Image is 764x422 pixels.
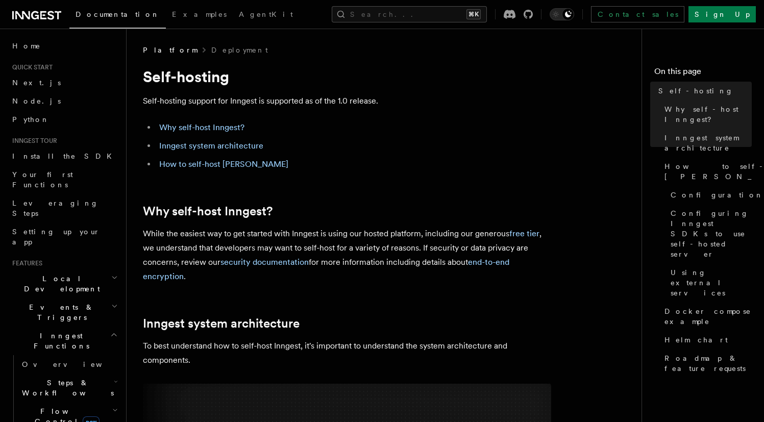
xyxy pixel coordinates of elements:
[12,79,61,87] span: Next.js
[12,170,73,189] span: Your first Functions
[8,327,120,355] button: Inngest Functions
[8,110,120,129] a: Python
[159,141,263,151] a: Inngest system architecture
[8,165,120,194] a: Your first Functions
[8,73,120,92] a: Next.js
[8,331,110,351] span: Inngest Functions
[8,137,57,145] span: Inngest tour
[667,263,752,302] a: Using external services
[8,269,120,298] button: Local Development
[69,3,166,29] a: Documentation
[8,302,111,322] span: Events & Triggers
[143,94,551,108] p: Self-hosting support for Inngest is supported as of the 1.0 release.
[658,86,733,96] span: Self-hosting
[550,8,574,20] button: Toggle dark mode
[143,45,197,55] span: Platform
[591,6,684,22] a: Contact sales
[8,259,42,267] span: Features
[12,115,50,123] span: Python
[660,349,752,378] a: Roadmap & feature requests
[159,159,288,169] a: How to self-host [PERSON_NAME]
[664,353,752,374] span: Roadmap & feature requests
[8,222,120,251] a: Setting up your app
[12,97,61,105] span: Node.js
[18,374,120,402] button: Steps & Workflows
[12,228,100,246] span: Setting up your app
[12,199,98,217] span: Leveraging Steps
[143,316,300,331] a: Inngest system architecture
[143,204,273,218] a: Why self-host Inngest?
[8,92,120,110] a: Node.js
[671,190,763,200] span: Configuration
[466,9,481,19] kbd: ⌘K
[143,67,551,86] h1: Self-hosting
[8,147,120,165] a: Install the SDK
[654,82,752,100] a: Self-hosting
[8,63,53,71] span: Quick start
[22,360,127,368] span: Overview
[143,227,551,284] p: While the easiest way to get started with Inngest is using our hosted platform, including our gen...
[8,194,120,222] a: Leveraging Steps
[688,6,756,22] a: Sign Up
[660,129,752,157] a: Inngest system architecture
[671,267,752,298] span: Using external services
[664,104,752,125] span: Why self-host Inngest?
[509,229,539,238] a: free tier
[12,41,41,51] span: Home
[664,335,728,345] span: Helm chart
[18,355,120,374] a: Overview
[654,65,752,82] h4: On this page
[143,339,551,367] p: To best understand how to self-host Inngest, it's important to understand the system architecture...
[332,6,487,22] button: Search...⌘K
[8,298,120,327] button: Events & Triggers
[664,306,752,327] span: Docker compose example
[660,157,752,186] a: How to self-host [PERSON_NAME]
[12,152,118,160] span: Install the SDK
[660,331,752,349] a: Helm chart
[664,133,752,153] span: Inngest system architecture
[667,204,752,263] a: Configuring Inngest SDKs to use self-hosted server
[159,122,244,132] a: Why self-host Inngest?
[8,37,120,55] a: Home
[172,10,227,18] span: Examples
[671,208,752,259] span: Configuring Inngest SDKs to use self-hosted server
[166,3,233,28] a: Examples
[211,45,268,55] a: Deployment
[660,302,752,331] a: Docker compose example
[76,10,160,18] span: Documentation
[220,257,309,267] a: security documentation
[239,10,293,18] span: AgentKit
[667,186,752,204] a: Configuration
[660,100,752,129] a: Why self-host Inngest?
[8,274,111,294] span: Local Development
[18,378,114,398] span: Steps & Workflows
[233,3,299,28] a: AgentKit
